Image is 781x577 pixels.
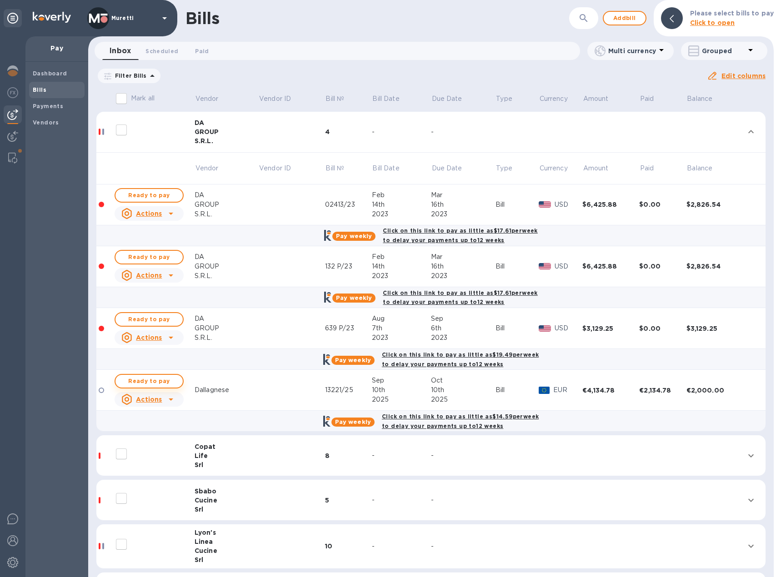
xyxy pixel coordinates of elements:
[603,11,646,25] button: Addbill
[195,528,259,537] div: Lyon's
[686,386,743,395] div: €2,000.00
[131,94,155,103] p: Mark all
[432,94,462,104] p: Due Date
[431,451,496,460] div: -
[382,351,539,368] b: Click on this link to pay as little as $19.49 per week to delay your payments up to 12 weeks
[336,233,372,239] b: Pay weekly
[372,385,431,395] div: 10th
[583,94,609,104] p: Amount
[372,495,431,505] div: -
[431,200,496,209] div: 16th
[325,451,372,460] div: 8
[372,164,411,173] span: Bill Date
[372,209,431,219] div: 2023
[687,164,724,173] span: Balance
[431,333,496,343] div: 2023
[325,200,372,209] div: 02413/23
[335,418,371,425] b: Pay weekly
[496,164,512,173] p: Type
[195,496,259,505] div: Cucine
[123,190,175,201] span: Ready to pay
[372,164,399,173] p: Bill Date
[195,487,259,496] div: Sbabo
[431,395,496,404] div: 2025
[325,94,356,104] span: Bill №
[195,127,259,136] div: GROUP
[195,555,259,564] div: Srl
[539,263,551,269] img: USD
[136,334,162,341] u: Actions
[259,164,303,173] span: Vendor ID
[335,357,371,363] b: Pay weekly
[372,333,431,343] div: 2023
[195,164,230,173] span: Vendor
[702,46,745,55] p: Grouped
[639,324,686,333] div: $0.00
[744,125,758,139] button: expand row
[686,262,743,271] div: $2,826.54
[687,164,712,173] p: Balance
[431,271,496,281] div: 2023
[372,395,431,404] div: 2025
[372,94,399,104] p: Bill Date
[640,164,666,173] span: Paid
[372,127,431,137] div: -
[744,449,758,463] button: expand row
[195,271,259,281] div: S.R.L.
[611,13,638,24] span: Add bill
[325,127,372,136] div: 4
[115,250,184,264] button: Ready to pay
[195,209,259,219] div: S.R.L.
[431,376,496,385] div: Oct
[136,272,162,279] u: Actions
[744,493,758,507] button: expand row
[195,460,259,469] div: Srl
[259,94,291,104] p: Vendor ID
[195,262,259,271] div: GROUP
[540,164,568,173] span: Currency
[372,323,431,333] div: 7th
[432,164,462,173] p: Due Date
[372,542,431,551] div: -
[555,200,583,209] p: USD
[583,164,621,173] span: Amount
[123,314,175,325] span: Ready to pay
[33,119,59,126] b: Vendors
[721,72,766,80] u: Edit columns
[115,312,184,327] button: Ready to pay
[336,294,372,301] b: Pay weekly
[608,46,656,55] p: Multi currency
[259,94,303,104] span: Vendor ID
[195,333,259,343] div: S.R.L.
[431,262,496,271] div: 16th
[123,376,175,387] span: Ready to pay
[382,413,539,429] b: Click on this link to pay as little as $14.59 per week to delay your payments up to 12 weeks
[539,325,551,332] img: USD
[431,495,496,505] div: -
[639,386,686,395] div: €2,134.78
[195,94,230,104] span: Vendor
[195,442,259,451] div: Copat
[7,87,18,98] img: Foreign exchange
[195,164,219,173] p: Vendor
[496,323,539,333] div: Bill
[372,262,431,271] div: 14th
[136,210,162,217] u: Actions
[110,45,131,57] span: Inbox
[325,496,372,505] div: 5
[325,542,372,551] div: 10
[195,546,259,555] div: Cucine
[583,94,621,104] span: Amount
[431,385,496,395] div: 10th
[195,200,259,209] div: GROUP
[431,542,496,551] div: -
[687,94,724,104] span: Balance
[372,451,431,460] div: -
[195,323,259,333] div: GROUP
[145,46,178,56] span: Scheduled
[640,164,654,173] p: Paid
[431,252,496,262] div: Mar
[372,252,431,262] div: Feb
[33,12,71,23] img: Logo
